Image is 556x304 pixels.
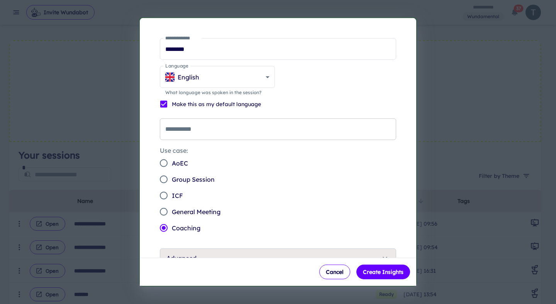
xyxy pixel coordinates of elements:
[178,72,199,81] p: English
[165,89,270,96] p: What language was spoken in the session?
[165,62,188,69] label: Language
[172,207,220,216] span: General Meeting
[172,100,261,108] p: Make this as my default language
[172,223,200,233] span: Coaching
[166,253,201,263] p: Advanced...
[319,265,350,279] button: Cancel
[160,146,188,155] legend: Use case:
[356,265,410,279] button: Create Insights
[165,72,175,81] img: GB
[172,175,215,184] span: Group Session
[172,159,188,168] span: AoEC
[160,249,396,267] button: Advanced...
[172,191,183,200] span: ICF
